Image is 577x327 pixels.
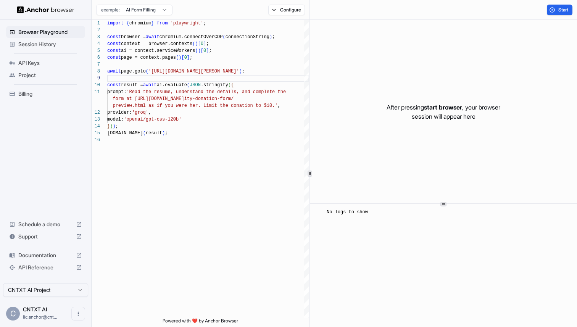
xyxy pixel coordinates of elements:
span: const [107,34,121,40]
span: ( [143,130,146,136]
span: Start [558,7,569,13]
span: , [148,110,151,115]
span: ; [116,124,118,129]
div: 7 [92,61,100,68]
span: result = [121,82,143,88]
span: Project [18,71,82,79]
div: 3 [92,34,100,40]
div: Session History [6,38,85,50]
span: ) [162,130,165,136]
span: API Keys [18,59,82,67]
span: 0 [201,41,203,47]
span: ( [187,82,190,88]
div: 10 [92,82,100,89]
span: model: [107,117,124,122]
div: 9 [92,75,100,82]
span: , [277,103,280,108]
span: from [157,21,168,26]
span: 0 [184,55,187,60]
span: ( [192,41,195,47]
span: Schedule a demo [18,221,73,228]
span: chromium.connectOverCDP [160,34,223,40]
div: 15 [92,130,100,137]
span: ​ [317,208,321,216]
span: ( [222,34,225,40]
span: } [107,124,110,129]
span: connectionString [226,34,269,40]
span: result [146,130,162,136]
div: Billing [6,88,85,100]
span: await [143,82,157,88]
span: start browser [424,103,462,111]
span: ; [203,21,206,26]
span: ( [228,82,231,88]
span: Browser Playground [18,28,82,36]
span: .stringify [201,82,228,88]
span: ( [195,48,198,53]
span: await [146,34,160,40]
span: ] [187,55,190,60]
span: ) [198,48,201,53]
button: Configure [268,5,305,15]
span: ) [113,124,115,129]
div: 11 [92,89,100,95]
img: Anchor Logo [17,6,74,13]
div: 2 [92,27,100,34]
p: After pressing , your browser session will appear here [387,103,500,121]
span: form at [URL][DOMAIN_NAME] [113,96,184,101]
span: lete the [264,89,286,95]
div: 5 [92,47,100,54]
span: prompt: [107,89,126,95]
span: JSON [190,82,201,88]
span: ] [206,48,209,53]
button: Start [547,5,572,15]
div: 13 [92,116,100,123]
span: ) [110,124,113,129]
span: ; [190,55,192,60]
span: ; [206,41,209,47]
div: Browser Playground [6,26,85,38]
div: 1 [92,20,100,27]
span: [ [181,55,184,60]
div: Documentation [6,249,85,261]
span: import [107,21,124,26]
div: Support [6,230,85,243]
span: 'playwright' [171,21,203,26]
span: ( [146,69,148,74]
span: example: [101,7,120,13]
span: ; [272,34,275,40]
span: [ [198,41,201,47]
span: const [107,82,121,88]
span: page = context.pages [121,55,176,60]
span: ai = context.serviceWorkers [121,48,195,53]
span: No logs to show [327,209,368,215]
span: provider: [107,110,132,115]
span: ; [242,69,245,74]
span: ity-donation-form/ [184,96,234,101]
span: ( [176,55,179,60]
span: Session History [18,40,82,48]
span: Support [18,233,73,240]
span: chromium [129,21,152,26]
span: ] [203,41,206,47]
span: CNTXT AI [23,306,47,313]
span: ) [239,69,242,74]
div: 12 [92,109,100,116]
span: const [107,48,121,53]
span: { [126,21,129,26]
span: ; [209,48,211,53]
span: 0 [203,48,206,53]
span: Documentation [18,251,73,259]
div: Schedule a demo [6,218,85,230]
span: page.goto [121,69,146,74]
span: 'groq' [132,110,148,115]
span: { [231,82,234,88]
span: ) [179,55,181,60]
span: } [151,21,154,26]
div: 6 [92,54,100,61]
button: Open menu [71,307,85,321]
span: Billing [18,90,82,98]
span: '[URL][DOMAIN_NAME][PERSON_NAME]' [148,69,239,74]
span: await [107,69,121,74]
span: preview.html as if you were her. Limit the donatio [113,103,250,108]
